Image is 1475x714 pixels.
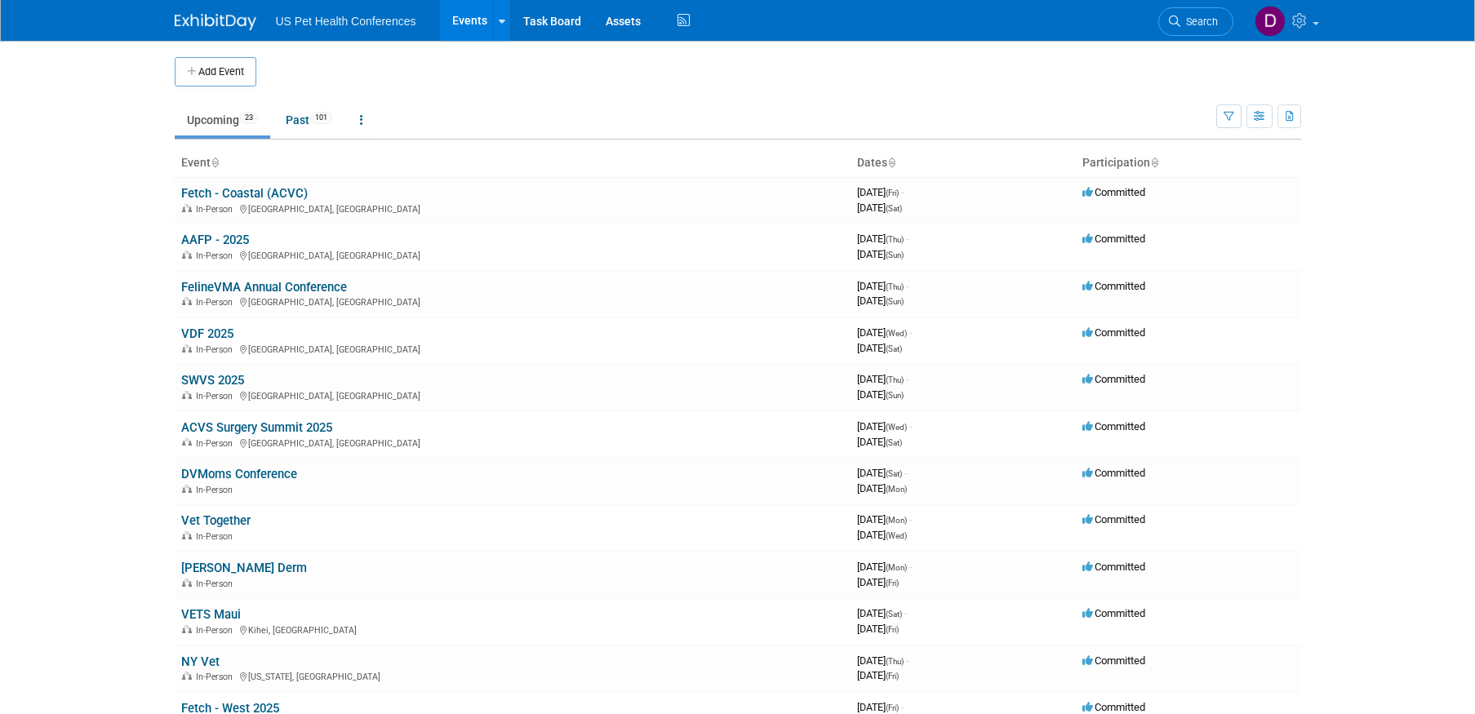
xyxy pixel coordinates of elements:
a: Sort by Participation Type [1150,156,1158,169]
span: - [906,280,909,292]
span: 101 [310,112,332,124]
span: [DATE] [857,202,902,214]
span: In-Person [196,391,238,401]
div: [US_STATE], [GEOGRAPHIC_DATA] [181,669,844,682]
a: SWVS 2025 [181,373,244,388]
span: In-Person [196,204,238,215]
span: [DATE] [857,326,912,339]
span: [DATE] [857,280,909,292]
div: Kihei, [GEOGRAPHIC_DATA] [181,623,844,636]
span: (Sat) [886,204,902,213]
span: [DATE] [857,669,899,681]
div: [GEOGRAPHIC_DATA], [GEOGRAPHIC_DATA] [181,342,844,355]
span: (Fri) [886,188,899,197]
img: In-Person Event [182,672,192,680]
a: VETS Maui [181,607,241,622]
span: Committed [1082,373,1145,385]
img: In-Person Event [182,204,192,212]
a: Vet Together [181,513,251,528]
a: NY Vet [181,654,220,669]
span: - [904,467,907,479]
img: ExhibitDay [175,14,256,30]
span: (Fri) [886,625,899,634]
span: [DATE] [857,295,904,307]
span: In-Person [196,344,238,355]
span: [DATE] [857,561,912,573]
span: Committed [1082,701,1145,713]
img: Debra Smith [1255,6,1286,37]
span: - [909,513,912,526]
a: Sort by Start Date [887,156,895,169]
span: (Sat) [886,438,902,447]
span: (Mon) [886,485,907,494]
span: Committed [1082,467,1145,479]
span: (Mon) [886,516,907,525]
a: Sort by Event Name [211,156,219,169]
th: Dates [851,149,1076,177]
span: (Fri) [886,672,899,681]
span: In-Person [196,531,238,542]
a: Search [1158,7,1233,36]
span: [DATE] [857,388,904,401]
span: [DATE] [857,467,907,479]
span: US Pet Health Conferences [276,15,416,28]
span: (Sun) [886,297,904,306]
span: (Thu) [886,657,904,666]
a: ACVS Surgery Summit 2025 [181,420,332,435]
th: Event [175,149,851,177]
span: - [904,607,907,619]
span: - [901,701,904,713]
span: Committed [1082,654,1145,667]
a: [PERSON_NAME] Derm [181,561,307,575]
span: Committed [1082,326,1145,339]
span: Committed [1082,280,1145,292]
span: [DATE] [857,342,902,354]
span: (Wed) [886,329,907,338]
span: [DATE] [857,513,912,526]
div: [GEOGRAPHIC_DATA], [GEOGRAPHIC_DATA] [181,436,844,449]
a: Fetch - Coastal (ACVC) [181,186,308,201]
span: In-Person [196,672,238,682]
a: Past101 [273,104,344,135]
span: [DATE] [857,233,909,245]
span: [DATE] [857,623,899,635]
span: In-Person [196,438,238,449]
span: In-Person [196,485,238,495]
span: - [906,373,909,385]
th: Participation [1076,149,1301,177]
span: [DATE] [857,529,907,541]
img: In-Person Event [182,297,192,305]
a: FelineVMA Annual Conference [181,280,347,295]
span: (Mon) [886,563,907,572]
span: In-Person [196,251,238,261]
span: Committed [1082,513,1145,526]
span: Committed [1082,233,1145,245]
span: (Wed) [886,531,907,540]
div: [GEOGRAPHIC_DATA], [GEOGRAPHIC_DATA] [181,202,844,215]
span: (Wed) [886,423,907,432]
img: In-Person Event [182,344,192,353]
img: In-Person Event [182,579,192,587]
span: [DATE] [857,576,899,588]
span: - [906,654,909,667]
span: (Sun) [886,391,904,400]
span: Committed [1082,420,1145,432]
span: Committed [1082,561,1145,573]
a: VDF 2025 [181,326,233,341]
span: [DATE] [857,482,907,494]
button: Add Event [175,57,256,86]
div: [GEOGRAPHIC_DATA], [GEOGRAPHIC_DATA] [181,248,844,261]
img: In-Person Event [182,625,192,633]
span: In-Person [196,579,238,589]
a: Upcoming23 [175,104,270,135]
img: In-Person Event [182,438,192,446]
span: (Sat) [886,344,902,353]
span: [DATE] [857,701,904,713]
span: - [909,326,912,339]
span: - [901,186,904,198]
span: - [906,233,909,245]
span: [DATE] [857,607,907,619]
div: [GEOGRAPHIC_DATA], [GEOGRAPHIC_DATA] [181,295,844,308]
div: [GEOGRAPHIC_DATA], [GEOGRAPHIC_DATA] [181,388,844,401]
span: [DATE] [857,420,912,432]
